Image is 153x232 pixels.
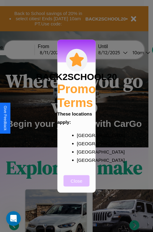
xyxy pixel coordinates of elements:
[77,147,88,156] p: [GEOGRAPHIC_DATA]
[77,156,88,164] p: [GEOGRAPHIC_DATA]
[3,106,7,131] div: Give Feedback
[77,139,88,147] p: [GEOGRAPHIC_DATA]
[36,71,117,82] h3: BACK2SCHOOL20
[57,82,96,109] h2: Promo Terms
[58,111,92,124] b: These locations apply:
[77,131,88,139] p: [GEOGRAPHIC_DATA]
[64,175,90,186] button: Close
[6,211,21,226] iframe: Intercom live chat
